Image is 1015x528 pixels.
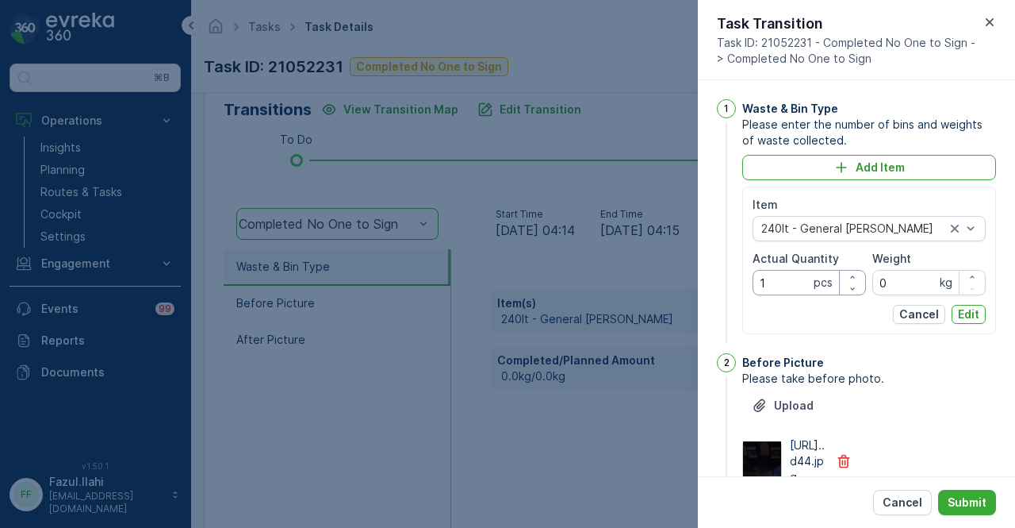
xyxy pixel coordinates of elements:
p: Cancel [883,495,922,511]
p: Waste & Bin Type [742,101,838,117]
p: pcs [814,275,833,291]
p: Before Picture [742,355,824,371]
label: Actual Quantity [753,252,839,265]
label: Weight [872,252,911,265]
span: Please enter the number of bins and weights of waste collected. [742,117,996,148]
button: Edit [952,305,986,324]
div: 1 [717,99,736,118]
button: Submit [938,490,996,515]
button: Add Item [742,155,996,180]
p: Submit [948,495,986,511]
p: Task Transition [717,13,980,35]
span: Please take before photo. [742,371,996,387]
button: Cancel [893,305,945,324]
label: Item [753,198,778,211]
img: Media Preview [743,441,781,481]
p: kg [940,275,952,291]
div: 2 [717,353,736,372]
button: Upload File [742,393,823,418]
button: Cancel [873,490,932,515]
p: Cancel [899,306,939,322]
p: Edit [958,306,979,322]
p: Add Item [856,160,905,175]
p: [URL]..d44.jpg [790,437,826,485]
span: Task ID: 21052231 - Completed No One to Sign -> Completed No One to Sign [717,35,980,67]
p: Upload [774,398,814,414]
